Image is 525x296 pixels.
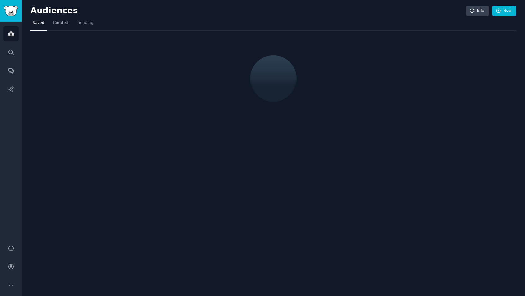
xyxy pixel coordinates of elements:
[75,18,95,31] a: Trending
[4,6,18,16] img: GummySearch logo
[492,6,516,16] a: New
[77,20,93,26] span: Trending
[51,18,71,31] a: Curated
[30,18,47,31] a: Saved
[53,20,68,26] span: Curated
[466,6,489,16] a: Info
[30,6,466,16] h2: Audiences
[33,20,44,26] span: Saved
